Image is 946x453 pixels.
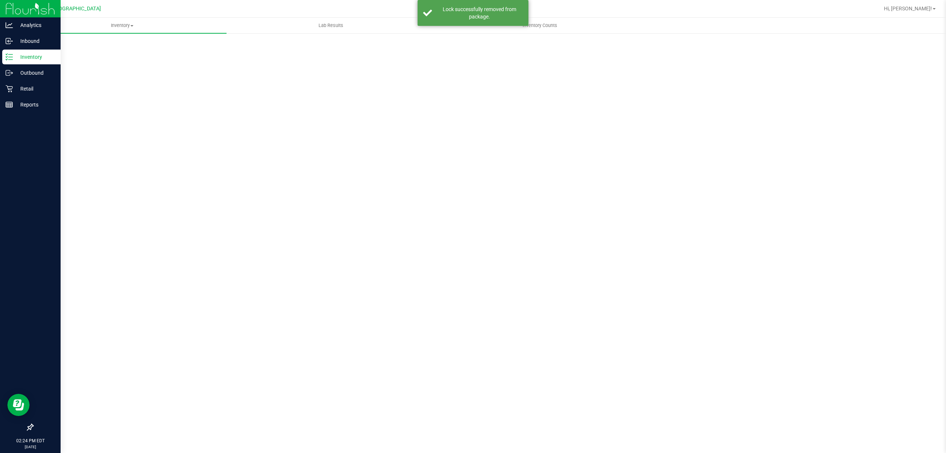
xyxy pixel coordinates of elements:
inline-svg: Analytics [6,21,13,29]
div: Lock successfully removed from package. [436,6,523,20]
p: Inventory [13,53,57,61]
span: Inventory Counts [513,22,567,29]
span: [GEOGRAPHIC_DATA] [50,6,101,12]
iframe: Resource center [7,394,30,416]
p: Reports [13,100,57,109]
inline-svg: Reports [6,101,13,108]
p: [DATE] [3,444,57,450]
p: Analytics [13,21,57,30]
p: Retail [13,84,57,93]
inline-svg: Inbound [6,37,13,45]
p: 02:24 PM EDT [3,437,57,444]
p: Outbound [13,68,57,77]
span: Inventory [18,22,227,29]
a: Lab Results [227,18,435,33]
inline-svg: Outbound [6,69,13,77]
inline-svg: Inventory [6,53,13,61]
span: Hi, [PERSON_NAME]! [884,6,932,11]
span: Lab Results [309,22,353,29]
inline-svg: Retail [6,85,13,92]
p: Inbound [13,37,57,45]
a: Inventory [18,18,227,33]
a: Inventory Counts [435,18,644,33]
